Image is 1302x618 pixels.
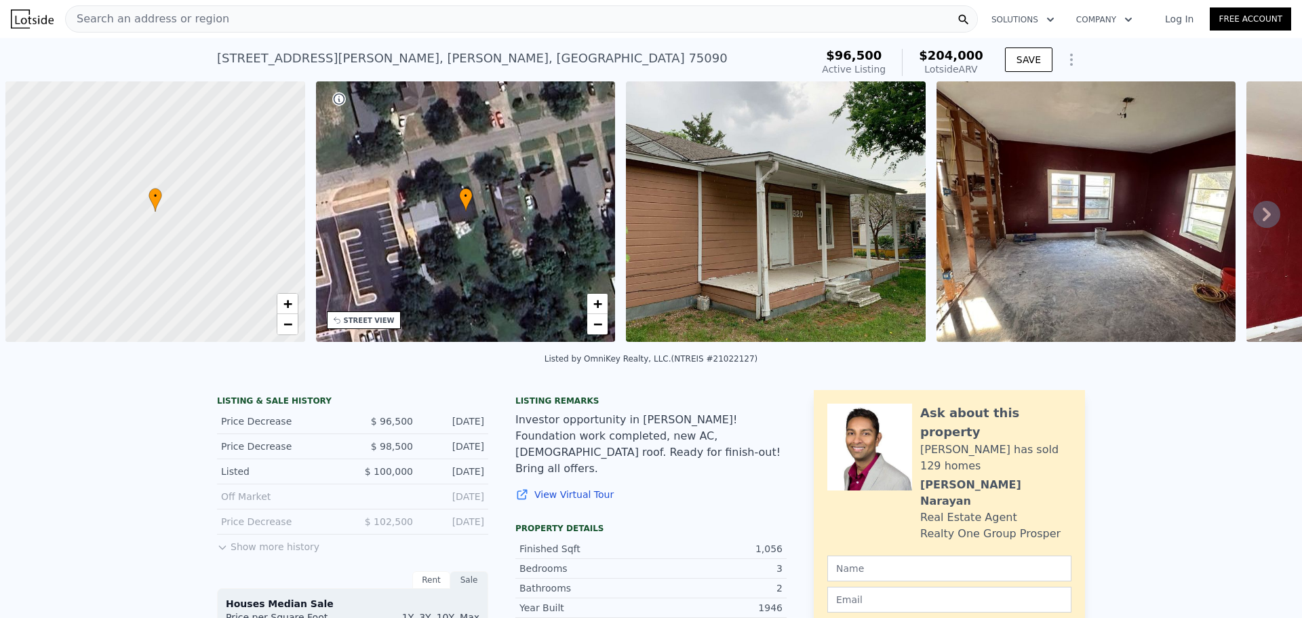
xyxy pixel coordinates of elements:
span: $ 98,500 [371,441,413,452]
div: Realty One Group Prosper [920,526,1061,542]
div: Property details [515,523,787,534]
div: 2 [651,581,783,595]
button: Show Options [1058,46,1085,73]
div: Price Decrease [221,515,342,528]
span: • [459,190,473,202]
img: Sale: 167357459 Parcel: 102907254 [626,81,926,342]
a: Log In [1149,12,1210,26]
a: Zoom out [277,314,298,334]
span: − [593,315,602,332]
div: Off Market [221,490,342,503]
span: + [593,295,602,312]
div: • [149,188,162,212]
div: [DATE] [424,440,484,453]
button: SAVE [1005,47,1052,72]
div: Houses Median Sale [226,597,479,611]
div: [DATE] [424,465,484,478]
button: Company [1065,7,1143,32]
div: Lotside ARV [919,62,983,76]
span: Search an address or region [66,11,229,27]
div: Listed by OmniKey Realty, LLC. (NTREIS #21022127) [545,354,758,364]
div: Real Estate Agent [920,509,1017,526]
span: $ 100,000 [365,466,413,477]
div: 1,056 [651,542,783,556]
div: 3 [651,562,783,575]
div: Price Decrease [221,440,342,453]
span: + [283,295,292,312]
a: Zoom in [277,294,298,314]
div: 1946 [651,601,783,615]
img: Sale: 167357459 Parcel: 102907254 [936,81,1236,342]
div: • [459,188,473,212]
a: View Virtual Tour [515,488,787,501]
div: [DATE] [424,515,484,528]
span: $96,500 [826,48,882,62]
div: Listed [221,465,342,478]
div: Price Decrease [221,414,342,428]
input: Name [827,556,1071,581]
div: [PERSON_NAME] has sold 129 homes [920,442,1071,474]
span: $ 102,500 [365,516,413,527]
div: Rent [412,571,450,589]
a: Zoom in [587,294,608,314]
div: LISTING & SALE HISTORY [217,395,488,409]
input: Email [827,587,1071,613]
a: Zoom out [587,314,608,334]
a: Free Account [1210,7,1291,31]
div: [DATE] [424,490,484,503]
div: [PERSON_NAME] Narayan [920,477,1071,509]
div: Sale [450,571,488,589]
div: Bedrooms [519,562,651,575]
div: Finished Sqft [519,542,651,556]
div: Year Built [519,601,651,615]
img: Lotside [11,9,54,28]
div: [STREET_ADDRESS][PERSON_NAME] , [PERSON_NAME] , [GEOGRAPHIC_DATA] 75090 [217,49,728,68]
button: Show more history [217,535,319,554]
div: STREET VIEW [344,315,395,326]
div: Bathrooms [519,581,651,595]
div: Investor opportunity in [PERSON_NAME]! Foundation work completed, new AC, [DEMOGRAPHIC_DATA] roof... [515,412,787,477]
span: Active Listing [822,64,886,75]
div: [DATE] [424,414,484,428]
span: $204,000 [919,48,983,62]
div: Listing remarks [515,395,787,406]
span: • [149,190,162,202]
div: Ask about this property [920,404,1071,442]
span: − [283,315,292,332]
span: $ 96,500 [371,416,413,427]
button: Solutions [981,7,1065,32]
